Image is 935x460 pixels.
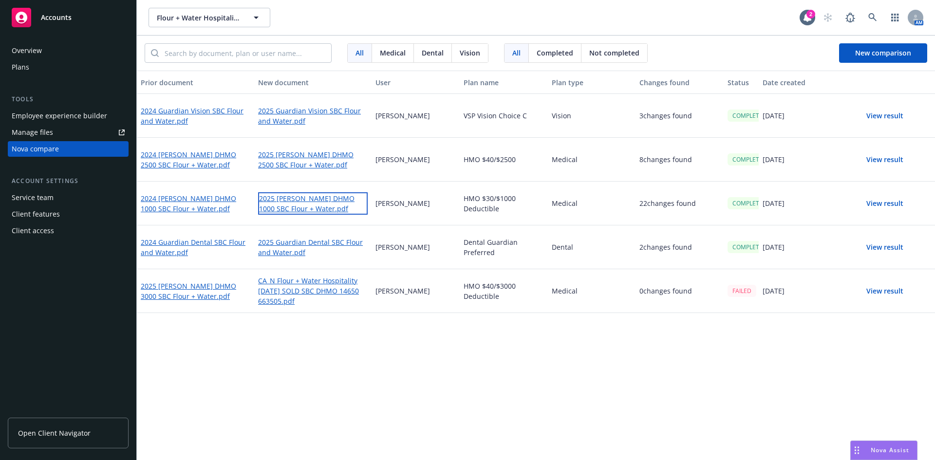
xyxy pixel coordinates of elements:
[636,71,724,94] button: Changes found
[871,446,909,454] span: Nova Assist
[728,77,755,88] div: Status
[851,281,919,301] button: View result
[141,106,250,126] a: 2024 Guardian Vision SBC Flour and Water.pdf
[375,110,430,121] p: [PERSON_NAME]
[254,71,372,94] button: New document
[18,428,91,438] span: Open Client Navigator
[151,49,159,57] svg: Search
[375,242,430,252] p: [PERSON_NAME]
[460,269,548,313] div: HMO $40/$3000 Deductible
[460,138,548,182] div: HMO $40/$2500
[851,238,919,257] button: View result
[375,286,430,296] p: [PERSON_NAME]
[12,190,54,205] div: Service team
[548,269,636,313] div: Medical
[355,48,364,58] span: All
[137,71,254,94] button: Prior document
[375,198,430,208] p: [PERSON_NAME]
[141,77,250,88] div: Prior document
[724,71,759,94] button: Status
[8,176,129,186] div: Account settings
[851,106,919,126] button: View result
[258,149,368,170] a: 2025 [PERSON_NAME] DHMO 2500 SBC Flour + Water.pdf
[885,8,905,27] a: Switch app
[380,48,406,58] span: Medical
[258,77,368,88] div: New document
[41,14,72,21] span: Accounts
[839,43,927,63] button: New comparison
[141,281,250,301] a: 2025 [PERSON_NAME] DHMO 3000 SBC Flour + Water.pdf
[12,125,53,140] div: Manage files
[460,48,480,58] span: Vision
[512,48,521,58] span: All
[728,285,756,297] div: FAILED
[548,225,636,269] div: Dental
[8,125,129,140] a: Manage files
[548,138,636,182] div: Medical
[728,241,772,253] div: COMPLETED
[258,276,368,306] a: CA_N Flour + Water Hospitality [DATE] SOLD SBC DHMO 14650 663505.pdf
[159,44,331,62] input: Search by document, plan or user name...
[460,182,548,225] div: HMO $30/$1000 Deductible
[763,242,785,252] p: [DATE]
[12,43,42,58] div: Overview
[728,110,772,122] div: COMPLETED
[639,110,692,121] p: 3 changes found
[460,225,548,269] div: Dental Guardian Preferred
[851,194,919,213] button: View result
[422,48,444,58] span: Dental
[149,8,270,27] button: Flour + Water Hospitality Group
[157,13,241,23] span: Flour + Water Hospitality Group
[12,223,54,239] div: Client access
[8,43,129,58] a: Overview
[375,154,430,165] p: [PERSON_NAME]
[258,106,368,126] a: 2025 Guardian Vision SBC Flour and Water.pdf
[141,237,250,258] a: 2024 Guardian Dental SBC Flour and Water.pdf
[728,153,772,166] div: COMPLETED
[8,190,129,205] a: Service team
[639,242,692,252] p: 2 changes found
[763,110,785,121] p: [DATE]
[548,71,636,94] button: Plan type
[460,94,548,138] div: VSP Vision Choice C
[141,193,250,214] a: 2024 [PERSON_NAME] DHMO 1000 SBC Flour + Water.pdf
[12,206,60,222] div: Client features
[851,150,919,169] button: View result
[8,223,129,239] a: Client access
[763,77,843,88] div: Date created
[763,154,785,165] p: [DATE]
[552,77,632,88] div: Plan type
[537,48,573,58] span: Completed
[375,77,456,88] div: User
[141,149,250,170] a: 2024 [PERSON_NAME] DHMO 2500 SBC Flour + Water.pdf
[548,182,636,225] div: Medical
[759,71,847,94] button: Date created
[464,77,544,88] div: Plan name
[8,59,129,75] a: Plans
[855,48,911,57] span: New comparison
[639,198,696,208] p: 22 changes found
[258,237,368,258] a: 2025 Guardian Dental SBC Flour and Water.pdf
[639,286,692,296] p: 0 changes found
[850,441,917,460] button: Nova Assist
[460,71,548,94] button: Plan name
[8,108,129,124] a: Employee experience builder
[763,286,785,296] p: [DATE]
[863,8,882,27] a: Search
[818,8,838,27] a: Start snowing
[728,197,772,209] div: COMPLETED
[12,59,29,75] div: Plans
[548,94,636,138] div: Vision
[258,192,368,215] a: 2025 [PERSON_NAME] DHMO 1000 SBC Flour + Water.pdf
[372,71,460,94] button: User
[763,198,785,208] p: [DATE]
[806,10,815,18] div: 2
[589,48,639,58] span: Not completed
[8,206,129,222] a: Client features
[851,441,863,460] div: Drag to move
[8,141,129,157] a: Nova compare
[12,141,59,157] div: Nova compare
[8,4,129,31] a: Accounts
[639,77,720,88] div: Changes found
[841,8,860,27] a: Report a Bug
